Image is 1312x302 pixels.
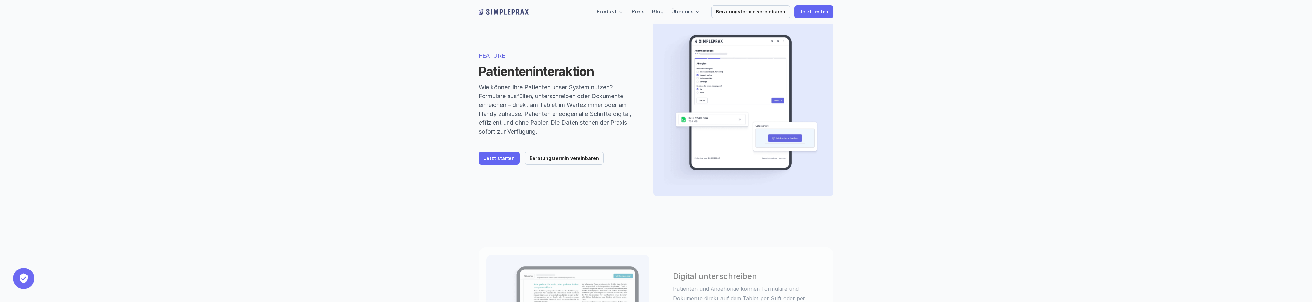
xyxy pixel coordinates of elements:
a: Jetzt testen [794,5,833,18]
a: Blog [652,8,664,15]
p: Jetzt starten [484,156,515,161]
a: Produkt [597,8,617,15]
h1: Patienteninteraktion [479,64,638,79]
p: Beratungstermin vereinbaren [530,156,599,161]
h3: Digital unterschreiben [673,272,826,281]
p: Wie können Ihre Patienten unser System nutzen? Formulare ausfüllen, unterschreiben oder Dokumente... [479,83,638,136]
a: Preis [632,8,644,15]
a: Beratungstermin vereinbaren [711,5,790,18]
a: Beratungstermin vereinbaren [525,152,604,165]
p: Jetzt testen [799,9,828,15]
p: FEATURE [479,51,638,60]
a: Über uns [671,8,693,15]
p: Beratungstermin vereinbaren [716,9,785,15]
a: Jetzt starten [479,152,520,165]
